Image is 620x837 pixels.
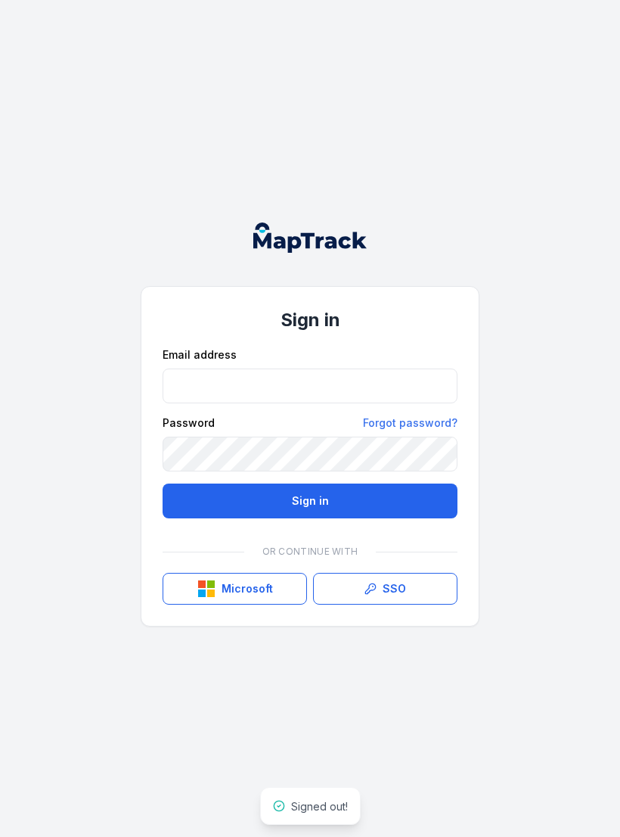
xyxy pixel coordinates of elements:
label: Password [163,415,215,431]
div: Or continue with [163,537,457,567]
nav: Global [235,222,385,253]
h1: Sign in [163,308,457,332]
button: Microsoft [163,573,307,605]
button: Sign in [163,484,457,518]
span: Signed out! [291,800,348,813]
label: Email address [163,347,237,362]
a: SSO [313,573,457,605]
a: Forgot password? [363,415,457,431]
